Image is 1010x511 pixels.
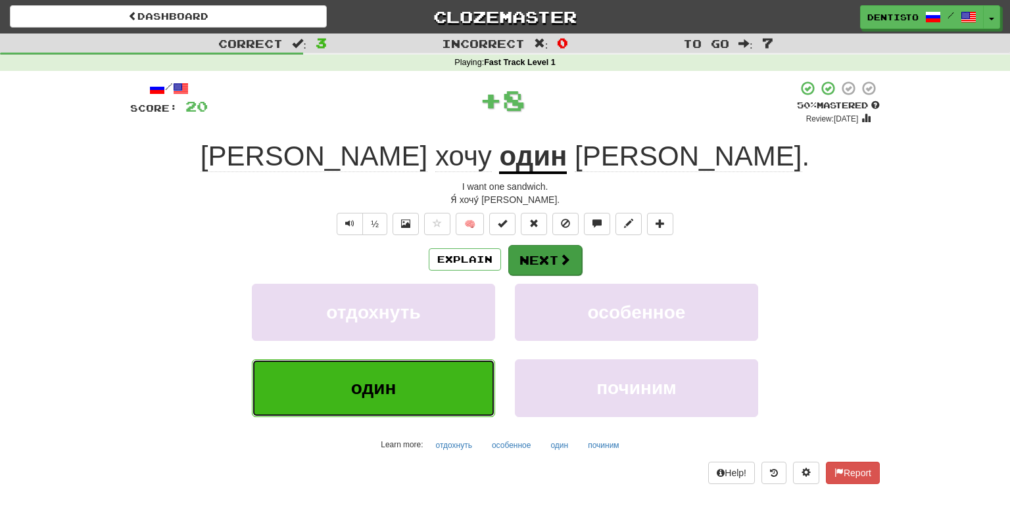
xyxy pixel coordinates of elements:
[575,141,802,172] span: [PERSON_NAME]
[393,213,419,235] button: Show image (alt+x)
[185,98,208,114] span: 20
[428,435,479,455] button: отдохнуть
[508,245,582,275] button: Next
[797,100,817,110] span: 50 %
[351,378,397,398] span: один
[762,35,773,51] span: 7
[130,102,178,114] span: Score:
[218,37,283,50] span: Correct
[381,440,423,449] small: Learn more:
[534,38,548,49] span: :
[456,213,484,235] button: 🧠
[484,58,556,67] strong: Fast Track Level 1
[515,284,758,341] button: особенное
[292,38,306,49] span: :
[761,462,786,484] button: Round history (alt+y)
[557,35,568,51] span: 0
[615,213,642,235] button: Edit sentence (alt+d)
[252,284,495,341] button: отдохнуть
[429,248,501,271] button: Explain
[584,213,610,235] button: Discuss sentence (alt+u)
[435,141,492,172] span: хочу
[521,213,547,235] button: Reset to 0% Mastered (alt+r)
[515,359,758,416] button: починим
[316,35,327,51] span: 3
[347,5,663,28] a: Clozemaster
[424,213,450,235] button: Favorite sentence (alt+f)
[130,180,880,193] div: I want one sandwich.
[10,5,327,28] a: Dashboard
[201,141,427,172] span: [PERSON_NAME]
[499,141,567,174] u: один
[806,114,859,123] small: Review: [DATE]
[502,83,525,116] span: 8
[860,5,984,29] a: Dentisto /
[596,378,677,398] span: починим
[826,462,880,484] button: Report
[326,302,420,322] span: отдохнуть
[738,38,753,49] span: :
[442,37,525,50] span: Incorrect
[797,100,880,112] div: Mastered
[588,302,686,322] span: особенное
[683,37,729,50] span: To go
[489,213,516,235] button: Set this sentence to 100% Mastered (alt+m)
[647,213,673,235] button: Add to collection (alt+a)
[479,80,502,120] span: +
[567,141,809,172] span: .
[334,213,387,235] div: Text-to-speech controls
[130,80,208,97] div: /
[948,11,954,20] span: /
[485,435,539,455] button: особенное
[252,359,495,416] button: один
[581,435,626,455] button: починим
[337,213,363,235] button: Play sentence audio (ctl+space)
[552,213,579,235] button: Ignore sentence (alt+i)
[543,435,575,455] button: один
[362,213,387,235] button: ½
[708,462,755,484] button: Help!
[867,11,919,23] span: Dentisto
[130,193,880,206] div: Я́ хочу́ [PERSON_NAME].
